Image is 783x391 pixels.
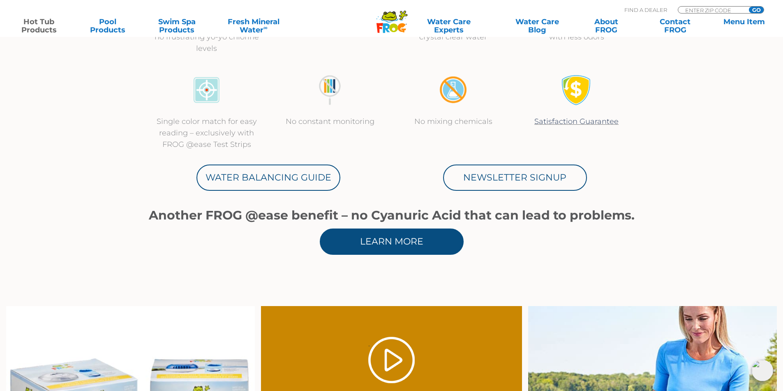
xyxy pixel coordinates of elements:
[749,7,764,13] input: GO
[215,18,292,34] a: Fresh MineralWater∞
[320,229,464,255] a: Learn More
[263,24,268,31] sup: ∞
[438,75,469,105] img: no-mixing1
[368,337,415,383] a: Play Video
[146,18,208,34] a: Swim SpaProducts
[644,18,706,34] a: ContactFROG
[8,18,69,34] a: Hot TubProducts
[506,18,568,34] a: Water CareBlog
[77,18,139,34] a: PoolProducts
[145,208,638,222] h1: Another FROG @ease benefit – no Cyanuric Acid that can lead to problems.
[314,75,345,105] img: no-constant-monitoring1
[714,18,775,34] a: Menu Item
[399,18,499,34] a: Water CareExperts
[400,116,507,127] p: No mixing chemicals
[153,116,260,150] p: Single color match for easy reading – exclusively with FROG @ease Test Strips
[534,117,619,126] a: Satisfaction Guarantee
[277,116,383,127] p: No constant monitoring
[752,360,773,381] img: openIcon
[196,165,340,191] a: Water Balancing Guide
[684,7,740,14] input: Zip Code Form
[624,6,667,14] p: Find A Dealer
[191,75,222,105] img: icon-atease-color-match
[443,165,587,191] a: Newsletter Signup
[575,18,637,34] a: AboutFROG
[561,75,592,105] img: Satisfaction Guarantee Icon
